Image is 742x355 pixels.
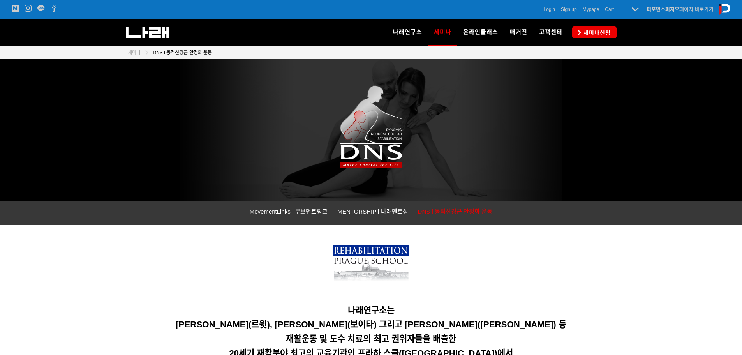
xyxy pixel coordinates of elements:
[286,334,456,344] span: 재활운동 및 도수 치료의 최고 권위자들을 배출한
[250,208,328,215] span: MovementLinks l 무브먼트링크
[434,26,451,38] span: 세미나
[533,19,568,46] a: 고객센터
[510,28,527,35] span: 매거진
[428,19,457,46] a: 세미나
[333,245,409,285] img: 7bd3899b73cc6.png
[418,207,493,219] a: DNS l 동적신경근 안정화 운동
[128,50,141,55] span: 세미나
[457,19,504,46] a: 온라인클래스
[583,5,599,13] a: Mypage
[647,6,714,12] a: 퍼포먼스피지오페이지 바로가기
[250,207,328,219] a: MovementLinks l 무브먼트링크
[539,28,562,35] span: 고객센터
[463,28,498,35] span: 온라인클래스
[337,207,408,219] a: MENTORSHIP l 나래멘토십
[149,49,212,57] a: DNS l 동적신경근 안정화 운동
[128,49,141,57] a: 세미나
[348,306,395,315] span: 나래연구소는
[605,5,614,13] a: Cart
[572,26,617,38] a: 세미나신청
[581,29,611,37] span: 세미나신청
[337,208,408,215] span: MENTORSHIP l 나래멘토십
[153,50,212,55] span: DNS l 동적신경근 안정화 운동
[504,19,533,46] a: 매거진
[544,5,555,13] a: Login
[393,28,422,35] span: 나래연구소
[561,5,577,13] a: Sign up
[387,19,428,46] a: 나래연구소
[647,6,679,12] strong: 퍼포먼스피지오
[176,320,566,329] span: [PERSON_NAME](르윗), [PERSON_NAME](보이타) 그리고 [PERSON_NAME]([PERSON_NAME]) 등
[418,208,493,215] span: DNS l 동적신경근 안정화 운동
